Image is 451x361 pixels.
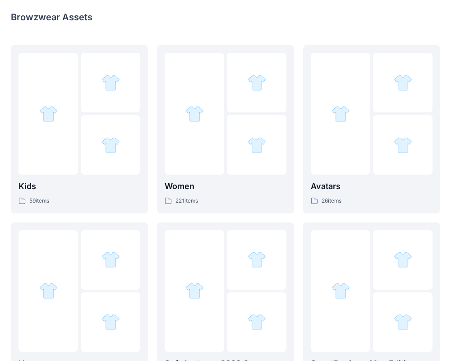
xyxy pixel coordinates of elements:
[29,196,49,206] p: 59 items
[101,250,120,269] img: folder 2
[331,282,350,300] img: folder 1
[39,282,58,300] img: folder 1
[101,313,120,331] img: folder 3
[248,136,266,154] img: folder 3
[101,136,120,154] img: folder 3
[394,136,412,154] img: folder 3
[394,74,412,92] img: folder 2
[11,11,92,23] p: Browzwear Assets
[39,105,58,123] img: folder 1
[322,196,341,206] p: 26 items
[18,180,140,193] p: Kids
[394,313,412,331] img: folder 3
[175,196,198,206] p: 221 items
[248,313,266,331] img: folder 3
[11,45,148,213] a: folder 1folder 2folder 3Kids59items
[165,180,286,193] p: Women
[394,250,412,269] img: folder 2
[311,180,433,193] p: Avatars
[157,45,294,213] a: folder 1folder 2folder 3Women221items
[185,105,204,123] img: folder 1
[248,74,266,92] img: folder 2
[248,250,266,269] img: folder 2
[303,45,440,213] a: folder 1folder 2folder 3Avatars26items
[185,282,204,300] img: folder 1
[331,105,350,123] img: folder 1
[101,74,120,92] img: folder 2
